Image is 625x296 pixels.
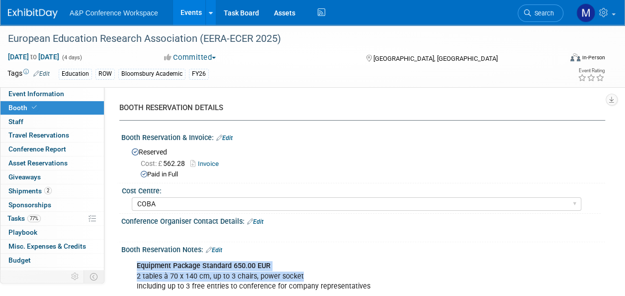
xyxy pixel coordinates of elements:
[8,228,37,236] span: Playbook
[7,68,50,80] td: Tags
[8,131,69,139] span: Travel Reservations
[0,240,104,253] a: Misc. Expenses & Credits
[8,256,31,264] span: Budget
[121,130,605,143] div: Booth Reservation & Invoice:
[161,52,220,63] button: Committed
[8,90,64,98] span: Event Information
[84,270,104,283] td: Toggle Event Tabs
[119,103,598,113] div: BOOTH RESERVATION DETAILS
[70,9,158,17] span: A&P Conference Workspace
[33,70,50,77] a: Edit
[8,104,39,112] span: Booth
[578,68,605,73] div: Event Rating
[44,187,52,194] span: 2
[8,270,75,278] span: ROI, Objectives & ROO
[95,69,115,79] div: ROW
[4,30,554,48] div: European Education Research Association (EERA-ECER 2025)
[8,118,23,126] span: Staff
[141,170,598,179] div: Paid in Full
[189,69,209,79] div: FY26
[576,3,595,22] img: Matt Hambridge
[216,135,233,142] a: Edit
[0,143,104,156] a: Conference Report
[61,54,82,61] span: (4 days)
[27,215,41,222] span: 77%
[67,270,84,283] td: Personalize Event Tab Strip
[531,9,554,17] span: Search
[373,55,498,62] span: [GEOGRAPHIC_DATA], [GEOGRAPHIC_DATA]
[570,53,580,61] img: Format-Inperson.png
[32,105,37,110] i: Booth reservation complete
[518,52,605,67] div: Event Format
[121,214,605,227] div: Conference Organiser Contact Details:
[582,54,605,61] div: In-Person
[8,159,68,167] span: Asset Reservations
[8,173,41,181] span: Giveaways
[0,156,104,170] a: Asset Reservations
[190,160,224,167] a: Invoice
[141,159,163,167] span: Cost: £
[141,159,189,167] span: 562.28
[0,101,104,115] a: Booth
[0,198,104,212] a: Sponsorships
[29,53,38,61] span: to
[0,184,104,198] a: Shipments2
[0,212,104,225] a: Tasks77%
[137,262,270,270] b: Equipment Package Standard 650.00 EUR
[130,256,509,296] div: 2 tables à 70 x 140 cm, up to 3 chairs, power socket Including up to 3 free entries to conference...
[0,254,104,267] a: Budget
[59,69,92,79] div: Education
[7,52,60,61] span: [DATE] [DATE]
[0,170,104,184] a: Giveaways
[122,183,601,196] div: Cost Centre:
[0,129,104,142] a: Travel Reservations
[8,242,86,250] span: Misc. Expenses & Credits
[8,187,52,195] span: Shipments
[129,145,598,179] div: Reserved
[7,214,41,222] span: Tasks
[518,4,563,22] a: Search
[0,115,104,129] a: Staff
[8,8,58,18] img: ExhibitDay
[206,247,222,254] a: Edit
[118,69,185,79] div: Bloomsbury Academic
[0,87,104,101] a: Event Information
[0,226,104,239] a: Playbook
[8,201,51,209] span: Sponsorships
[121,242,605,255] div: Booth Reservation Notes:
[0,268,104,281] a: ROI, Objectives & ROO
[8,145,66,153] span: Conference Report
[247,218,264,225] a: Edit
